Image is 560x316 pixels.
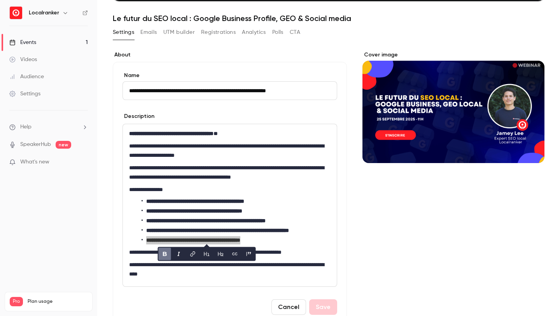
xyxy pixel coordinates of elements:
div: Audience [9,73,44,81]
label: About [113,51,347,59]
span: Plan usage [28,298,87,305]
label: Cover image [362,51,544,59]
button: Registrations [201,26,236,39]
li: help-dropdown-opener [9,123,88,131]
div: editor [123,124,337,286]
button: Cancel [271,299,306,315]
button: Analytics [242,26,266,39]
button: CTA [290,26,300,39]
button: link [187,248,199,260]
button: Settings [113,26,134,39]
span: Help [20,123,31,131]
section: description [122,124,337,287]
span: new [56,141,71,149]
div: Settings [9,90,40,98]
label: Description [122,112,154,120]
div: Videos [9,56,37,63]
div: Events [9,39,36,46]
section: Cover image [362,51,544,163]
button: blockquote [243,248,255,260]
button: italic [173,248,185,260]
span: Pro [10,297,23,306]
img: Localranker [10,7,22,19]
button: Emails [140,26,157,39]
button: Polls [272,26,283,39]
a: SpeakerHub [20,140,51,149]
h1: Le futur du SEO local : Google Business Profile, GEO & Social media [113,14,544,23]
label: Name [122,72,337,79]
button: bold [159,248,171,260]
span: What's new [20,158,49,166]
h6: Localranker [29,9,59,17]
iframe: Noticeable Trigger [79,159,88,166]
button: UTM builder [163,26,195,39]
